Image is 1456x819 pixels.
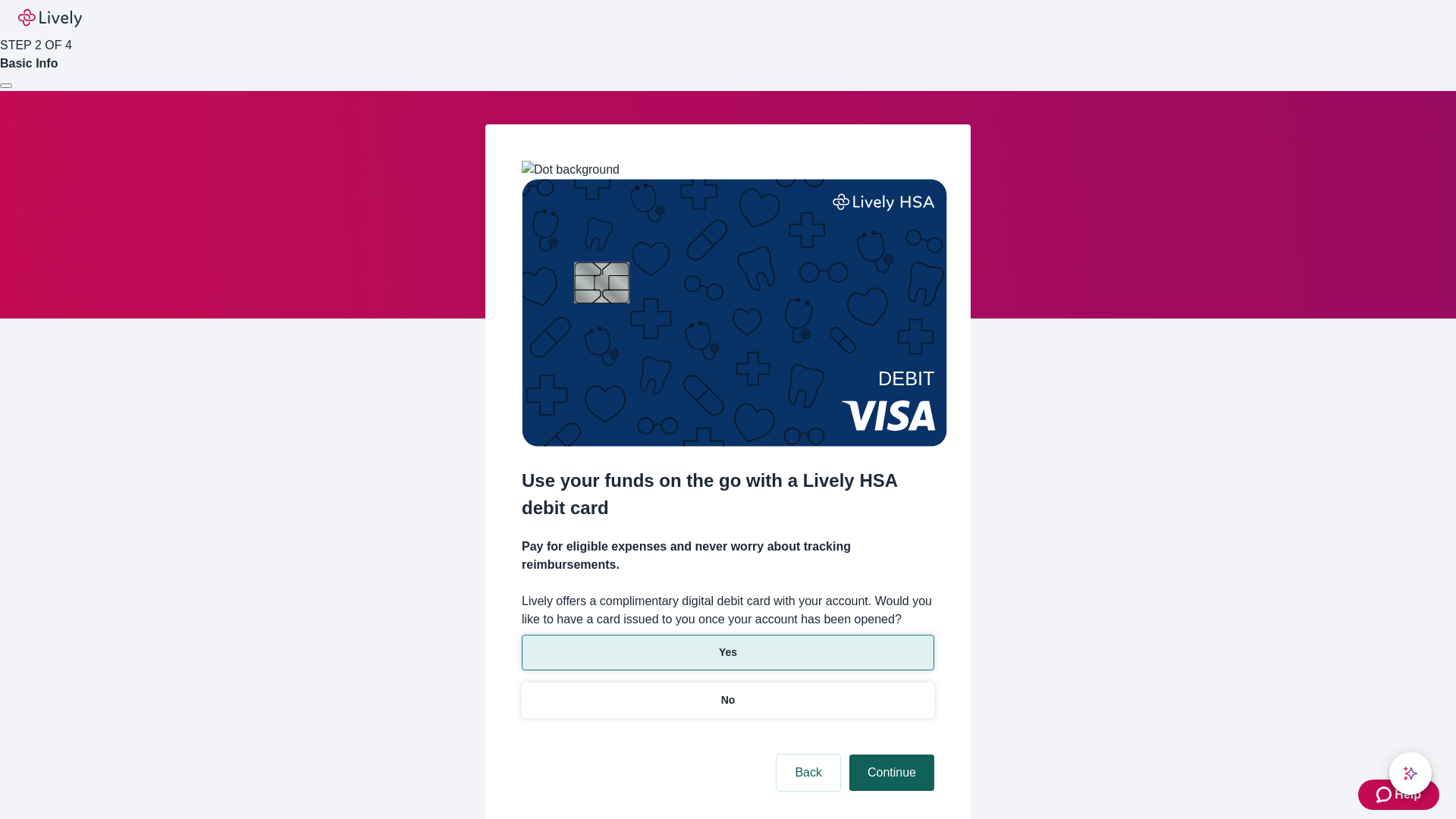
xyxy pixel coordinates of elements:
button: chat [1389,752,1432,795]
h2: Use your funds on the go with a Lively HSA debit card [522,467,934,522]
svg: Zendesk support icon [1376,786,1395,804]
p: No [721,692,736,708]
button: No [522,682,934,718]
p: Yes [719,645,737,661]
span: Help [1395,786,1421,804]
button: Back [777,755,840,791]
img: Dot background [522,161,620,179]
label: Lively offers a complimentary digital debit card with your account. Would you like to have a card... [522,592,934,629]
img: Lively [18,9,82,27]
h4: Pay for eligible expenses and never worry about tracking reimbursements. [522,538,934,574]
button: Zendesk support iconHelp [1358,780,1439,810]
button: Continue [849,755,934,791]
svg: Lively AI Assistant [1403,766,1418,781]
button: Yes [522,635,934,670]
img: Debit card [522,179,947,447]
